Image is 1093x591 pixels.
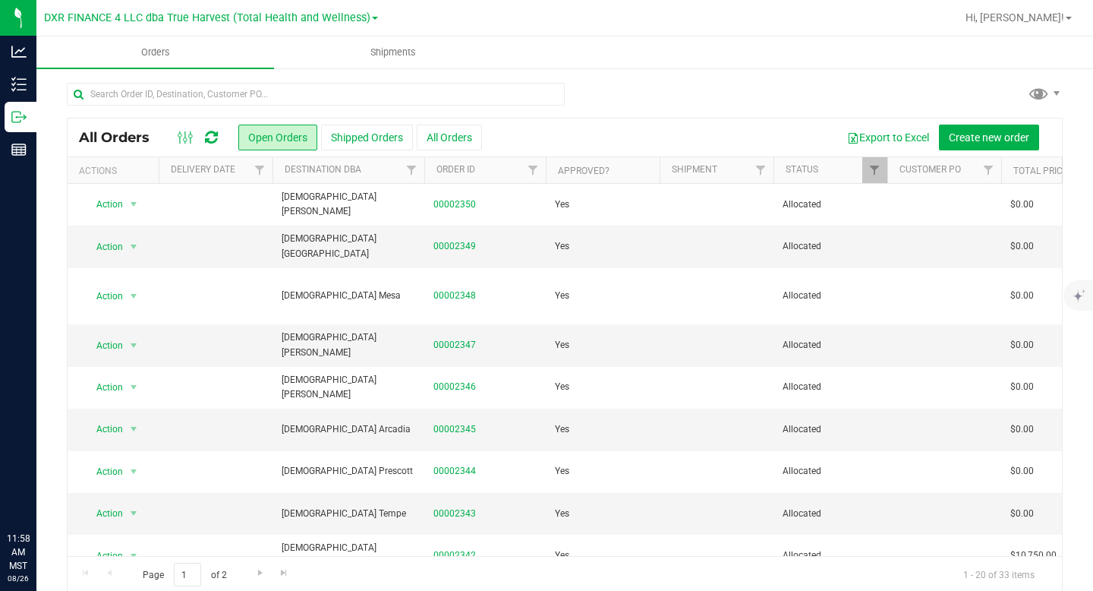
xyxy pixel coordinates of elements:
a: Filter [399,157,424,183]
span: $0.00 [1010,464,1034,479]
a: 00002347 [433,338,476,352]
a: 00002350 [433,198,476,212]
span: Page of 2 [130,563,239,586]
button: Create new order [939,125,1039,150]
span: Yes [555,422,569,437]
iframe: Resource center [15,469,61,515]
a: Shipment [672,164,717,175]
span: Allocated [783,289,878,303]
span: $0.00 [1010,507,1034,521]
span: Action [83,377,124,398]
a: Filter [247,157,272,183]
span: DXR FINANCE 4 LLC dba True Harvest (Total Health and Wellness) [44,11,370,24]
span: select [124,236,143,258]
span: [DEMOGRAPHIC_DATA] Prescott [282,464,415,479]
a: Filter [862,157,887,183]
span: Yes [555,548,569,563]
span: $0.00 [1010,422,1034,437]
span: [DEMOGRAPHIC_DATA] Mesa [282,289,415,303]
span: select [124,545,143,567]
span: Action [83,286,124,307]
span: Allocated [783,464,878,479]
span: Action [83,419,124,440]
span: Allocated [783,338,878,352]
span: Action [83,503,124,524]
a: Filter [976,157,1001,183]
span: Allocated [783,239,878,254]
span: Yes [555,338,569,352]
a: 00002348 [433,289,476,303]
span: Yes [555,198,569,212]
span: [DEMOGRAPHIC_DATA][GEOGRAPHIC_DATA] [282,232,415,261]
span: $0.00 [1010,239,1034,254]
iframe: Resource center unread badge [45,467,63,485]
span: Shipments [350,46,436,59]
a: Approved? [558,166,609,176]
span: $0.00 [1010,289,1034,303]
button: Open Orders [238,125,317,150]
inline-svg: Inventory [11,77,27,92]
span: $10,750.00 [1010,548,1057,563]
span: $0.00 [1010,198,1034,212]
span: [DEMOGRAPHIC_DATA] [PERSON_NAME] [282,190,415,219]
a: Delivery Date [171,164,235,175]
a: 00002345 [433,422,476,437]
a: 00002349 [433,239,476,254]
inline-svg: Analytics [11,44,27,59]
span: select [124,335,143,356]
span: $0.00 [1010,380,1034,394]
span: select [124,503,143,524]
span: Action [83,236,124,258]
span: [DEMOGRAPHIC_DATA] Arcadia [282,422,415,437]
span: select [124,461,143,482]
span: 1 - 20 of 33 items [951,563,1047,586]
span: Yes [555,239,569,254]
span: Allocated [783,198,878,212]
div: Actions [79,166,153,176]
a: 00002342 [433,548,476,563]
span: Allocated [783,380,878,394]
span: Allocated [783,507,878,521]
span: Action [83,545,124,567]
span: select [124,194,143,215]
a: Order ID [436,164,475,175]
a: 00002346 [433,380,476,394]
span: [DEMOGRAPHIC_DATA][PERSON_NAME] [282,373,415,402]
a: Filter [748,157,773,183]
p: 08/26 [7,573,30,584]
p: 11:58 AM MST [7,532,30,573]
span: Hi, [PERSON_NAME]! [965,11,1064,24]
button: All Orders [417,125,482,150]
span: Orders [121,46,191,59]
span: select [124,286,143,307]
span: [DEMOGRAPHIC_DATA][PERSON_NAME] [282,541,415,570]
a: Go to the next page [249,563,271,583]
span: Allocated [783,548,878,563]
span: Action [83,194,124,215]
a: Filter [521,157,546,183]
a: Shipments [274,36,512,68]
inline-svg: Reports [11,142,27,157]
inline-svg: Outbound [11,109,27,125]
input: 1 [174,563,201,586]
span: Allocated [783,422,878,437]
span: Yes [555,507,569,521]
span: Create new order [949,131,1029,144]
a: Orders [36,36,274,68]
span: All Orders [79,129,165,146]
span: Action [83,335,124,356]
a: Status [786,164,818,175]
a: Go to the last page [273,563,295,583]
button: Export to Excel [837,125,939,150]
a: Destination DBA [285,164,361,175]
a: Total Price [1013,166,1068,176]
input: Search Order ID, Destination, Customer PO... [67,83,565,106]
a: 00002344 [433,464,476,479]
span: Yes [555,289,569,303]
span: Action [83,461,124,482]
span: select [124,377,143,398]
span: Yes [555,464,569,479]
a: 00002343 [433,507,476,521]
span: [DEMOGRAPHIC_DATA][PERSON_NAME] [282,330,415,359]
span: select [124,419,143,440]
